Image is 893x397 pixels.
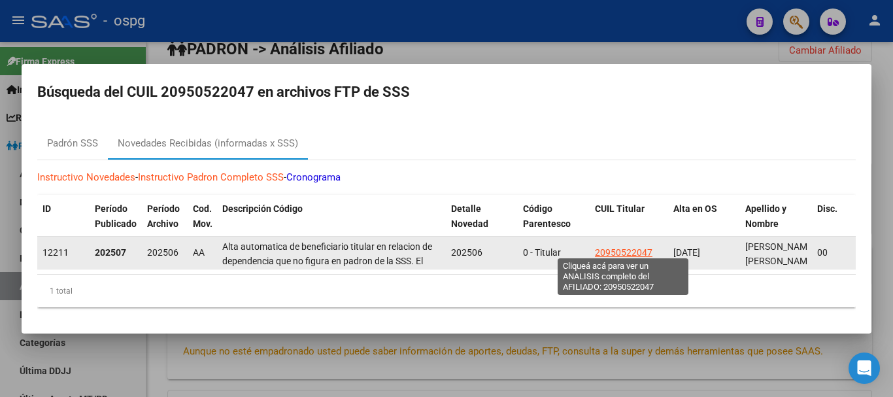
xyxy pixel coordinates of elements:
p: - - [37,170,856,185]
span: Apellido y Nombre [745,203,786,229]
a: Instructivo Padron Completo SSS [138,171,284,183]
span: Período Archivo [147,203,180,229]
a: Cronograma [286,171,341,183]
span: Alta en OS [673,203,717,214]
datatable-header-cell: Código Parentesco [518,195,590,252]
span: 202506 [147,247,178,258]
span: 0 - Titular [523,247,561,258]
h2: Búsqueda del CUIL 20950522047 en archivos FTP de SSS [37,80,856,105]
datatable-header-cell: ID [37,195,90,252]
span: Cod. Mov. [193,203,212,229]
strong: 202507 [95,247,126,258]
span: Detalle Novedad [451,203,488,229]
div: Novedades Recibidas (informadas x SSS) [118,136,298,151]
span: Descripción Código [222,203,303,214]
span: Disc. [817,203,837,214]
span: AA [193,247,205,258]
datatable-header-cell: Apellido y Nombre [740,195,812,252]
span: ID [42,203,51,214]
datatable-header-cell: Disc. [812,195,851,252]
span: 202506 [451,247,482,258]
datatable-header-cell: Descripción Código [217,195,446,252]
span: [PERSON_NAME] [PERSON_NAME] [745,241,815,267]
datatable-header-cell: Período Archivo [142,195,188,252]
div: 1 total [37,275,856,307]
datatable-header-cell: CUIL Titular [590,195,668,252]
span: CUIL Titular [595,203,645,214]
datatable-header-cell: Cod. Mov. [188,195,217,252]
span: Alta automatica de beneficiario titular en relacion de dependencia que no figura en padron de la ... [222,241,437,356]
span: Código Parentesco [523,203,571,229]
div: 00 [817,245,846,260]
span: 20950522047 [595,247,652,258]
span: Período Publicado [95,203,137,229]
datatable-header-cell: Detalle Novedad [446,195,518,252]
a: Instructivo Novedades [37,171,135,183]
span: 12211 [42,247,69,258]
span: [DATE] [673,247,700,258]
datatable-header-cell: Alta en OS [668,195,740,252]
div: Open Intercom Messenger [849,353,880,384]
datatable-header-cell: Período Publicado [90,195,142,252]
div: Padrón SSS [47,136,98,151]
